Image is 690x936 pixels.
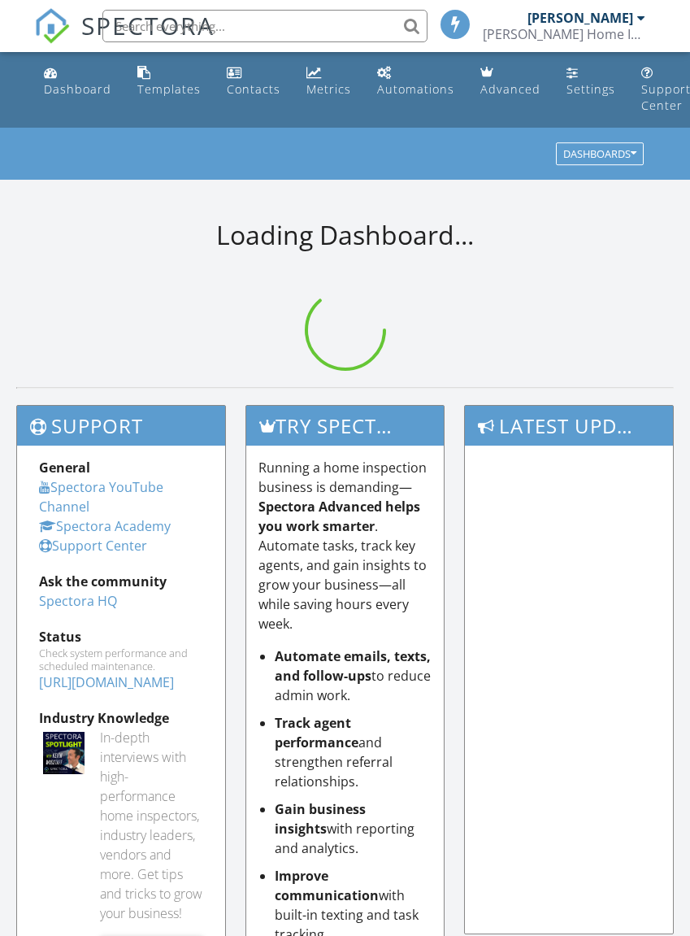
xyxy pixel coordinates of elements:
[275,799,432,858] li: with reporting and analytics.
[39,646,203,673] div: Check system performance and scheduled maintenance.
[275,714,358,751] strong: Track agent performance
[39,708,203,728] div: Industry Knowledge
[300,59,358,105] a: Metrics
[34,22,215,56] a: SPECTORA
[43,732,85,773] img: Spectoraspolightmain
[483,26,645,42] div: Teague Home Inspections
[474,59,547,105] a: Advanced
[563,149,636,160] div: Dashboards
[556,143,644,166] button: Dashboards
[44,81,111,97] div: Dashboard
[275,867,379,904] strong: Improve communication
[480,81,540,97] div: Advanced
[527,10,633,26] div: [PERSON_NAME]
[39,673,174,691] a: [URL][DOMAIN_NAME]
[34,8,70,44] img: The Best Home Inspection Software - Spectora
[306,81,351,97] div: Metrics
[39,592,117,610] a: Spectora HQ
[258,498,420,535] strong: Spectora Advanced helps you work smarter
[39,572,203,591] div: Ask the community
[131,59,207,105] a: Templates
[560,59,622,105] a: Settings
[100,728,202,923] div: In-depth interviews with high-performance home inspectors, industry leaders, vendors and more. Ge...
[137,81,201,97] div: Templates
[81,8,215,42] span: SPECTORA
[275,800,366,838] strong: Gain business insights
[566,81,615,97] div: Settings
[275,713,432,791] li: and strengthen referral relationships.
[37,59,118,105] a: Dashboard
[39,459,90,477] strong: General
[39,478,163,516] a: Spectora YouTube Channel
[465,406,673,446] h3: Latest Updates
[275,647,431,685] strong: Automate emails, texts, and follow-ups
[17,406,225,446] h3: Support
[220,59,287,105] a: Contacts
[39,517,171,535] a: Spectora Academy
[377,81,454,97] div: Automations
[39,627,203,646] div: Status
[275,646,432,705] li: to reduce admin work.
[258,458,432,633] p: Running a home inspection business is demanding— . Automate tasks, track key agents, and gain ins...
[102,10,427,42] input: Search everything...
[39,537,147,555] a: Support Center
[227,81,280,97] div: Contacts
[371,59,461,105] a: Automations (Basic)
[246,406,445,446] h3: Try spectora advanced [DATE]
